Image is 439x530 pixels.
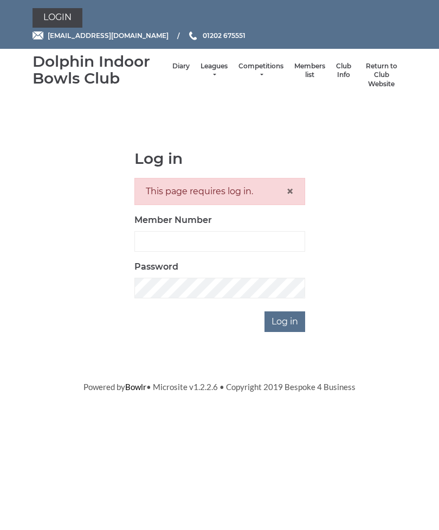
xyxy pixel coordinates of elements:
label: Password [134,260,178,273]
button: Close [286,185,294,198]
a: Return to Club Website [362,62,401,89]
a: Club Info [336,62,351,80]
span: Powered by • Microsite v1.2.2.6 • Copyright 2019 Bespoke 4 Business [83,382,356,392]
div: This page requires log in. [134,178,305,205]
input: Log in [264,311,305,332]
a: Competitions [238,62,283,80]
a: Email [EMAIL_ADDRESS][DOMAIN_NAME] [33,30,169,41]
a: Phone us 01202 675551 [188,30,246,41]
span: 01202 675551 [203,31,246,40]
label: Member Number [134,214,212,227]
a: Diary [172,62,190,71]
a: Members list [294,62,325,80]
a: Bowlr [125,382,146,392]
a: Leagues [201,62,228,80]
img: Phone us [189,31,197,40]
h1: Log in [134,150,305,167]
span: × [286,183,294,199]
span: [EMAIL_ADDRESS][DOMAIN_NAME] [48,31,169,40]
img: Email [33,31,43,40]
div: Dolphin Indoor Bowls Club [33,53,167,87]
a: Login [33,8,82,28]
